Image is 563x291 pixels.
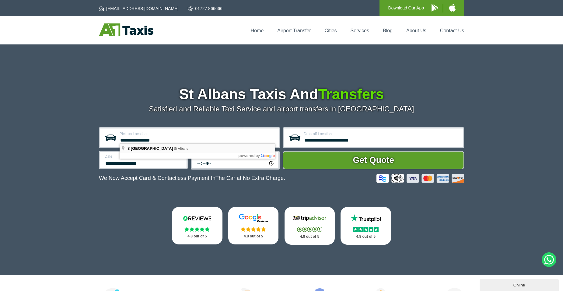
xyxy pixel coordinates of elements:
[351,28,369,33] a: Services
[383,28,393,33] a: Blog
[184,227,210,232] img: Stars
[99,175,285,181] p: We Now Accept Card & Contactless Payment In
[179,233,216,240] p: 4.8 out of 5
[291,214,328,223] img: Tripadvisor
[188,5,222,12] a: 01727 866666
[131,146,173,151] span: [GEOGRAPHIC_DATA]
[99,105,464,113] p: Satisfied and Reliable Taxi Service and airport transfers in [GEOGRAPHIC_DATA]
[172,207,222,244] a: Reviews.io Stars 4.8 out of 5
[432,4,438,12] img: A1 Taxis Android App
[347,233,384,240] p: 4.8 out of 5
[235,233,272,240] p: 4.8 out of 5
[99,23,153,36] img: A1 Taxis St Albans LTD
[297,227,322,232] img: Stars
[440,28,464,33] a: Contact Us
[120,132,275,136] label: Pick-up Location
[228,207,279,244] a: Google Stars 4.8 out of 5
[291,233,328,240] p: 4.8 out of 5
[376,174,464,183] img: Credit And Debit Cards
[285,207,335,245] a: Tripadvisor Stars 4.8 out of 5
[241,227,266,232] img: Stars
[406,28,426,33] a: About Us
[99,5,178,12] a: [EMAIL_ADDRESS][DOMAIN_NAME]
[105,155,183,158] label: Date
[235,214,272,223] img: Google
[304,132,459,136] label: Drop-off Location
[480,278,560,291] iframe: chat widget
[341,207,391,245] a: Trustpilot Stars 4.8 out of 5
[215,175,285,181] span: The Car at No Extra Charge.
[99,87,464,102] h1: St Albans Taxis And
[318,86,384,102] span: Transfers
[449,4,456,12] img: A1 Taxis iPhone App
[348,214,384,223] img: Trustpilot
[353,227,379,232] img: Stars
[128,146,130,151] span: 8
[283,151,464,169] button: Get Quote
[277,28,311,33] a: Airport Transfer
[388,4,424,12] p: Download Our App
[325,28,337,33] a: Cities
[251,28,264,33] a: Home
[179,214,215,223] img: Reviews.io
[174,147,188,150] span: St Albans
